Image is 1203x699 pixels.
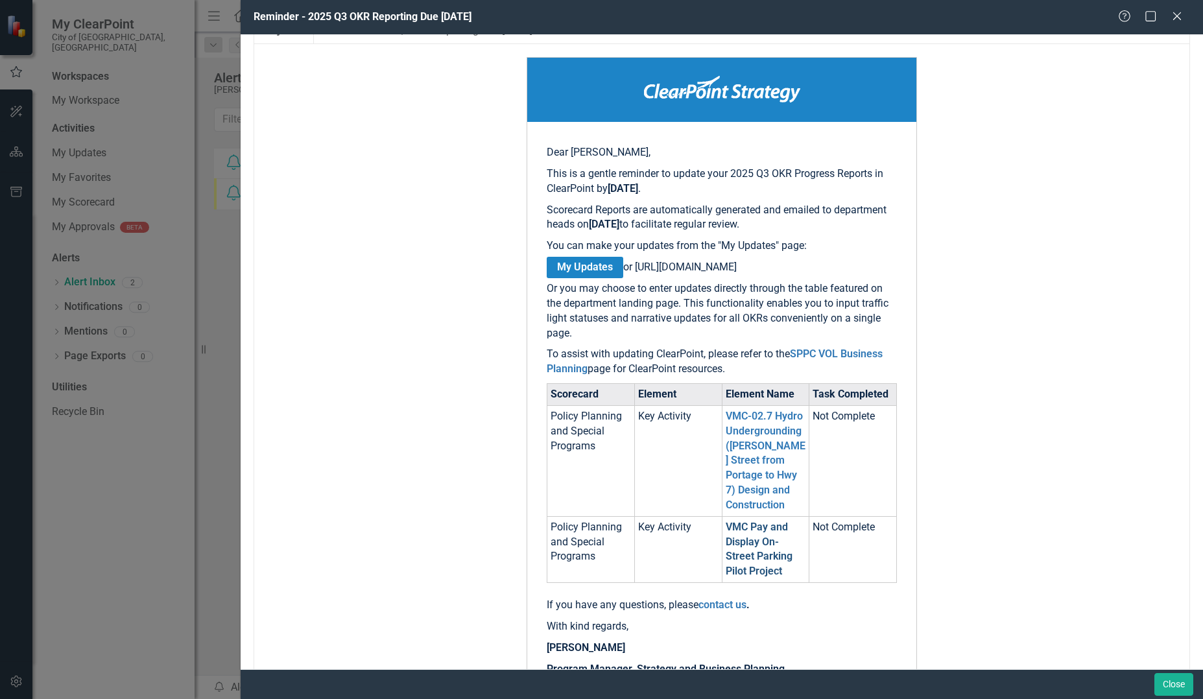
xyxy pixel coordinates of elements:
p: To assist with updating ClearPoint, please refer to the page for ClearPoint resources. [547,347,897,377]
th: Task Completed [809,384,897,406]
p: With kind regards, [547,619,897,634]
a: contact us [698,598,746,611]
td: Policy Planning and Special Programs [547,516,635,582]
strong: [DATE] [589,218,619,230]
td: Not Complete [809,516,897,582]
a: VMC Pay and Display On-Street Parking Pilot Project [726,521,792,578]
a: My Updates [547,257,623,278]
td: Key Activity [634,405,722,516]
p: Scorecard Reports are automatically generated and emailed to department heads on to facilitate re... [547,203,897,233]
p: This is a gentle reminder to update your 2025 Q3 OKR Progress Reports in ClearPoint by . [547,167,897,196]
span: [PERSON_NAME] [547,641,625,654]
img: ClearPoint Strategy [644,76,800,102]
span: Program Manager, Strategy and Business Planning [547,663,785,675]
strong: [DATE] [608,182,638,195]
td: Policy Planning and Special Programs [547,405,635,516]
th: Element Name [722,384,809,406]
th: Scorecard [547,384,635,406]
a: VMC-02.7 Hydro Undergrounding ([PERSON_NAME] Street from Portage to Hwy 7) Design and Construction [726,410,805,511]
th: Element [634,384,722,406]
td: Key Activity [634,516,722,582]
p: Or you may choose to enter updates directly through the table featured on the department landing ... [547,281,897,340]
p: You can make your updates from the "My Updates" page: [547,239,897,254]
p: Dear [PERSON_NAME], [547,145,897,160]
strong: . [698,598,750,611]
span: Reminder - 2025 Q3 OKR Reporting Due [DATE] [254,10,471,23]
p: or [URL][DOMAIN_NAME] [547,260,897,275]
td: Not Complete [809,405,897,516]
button: Close [1154,673,1193,696]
